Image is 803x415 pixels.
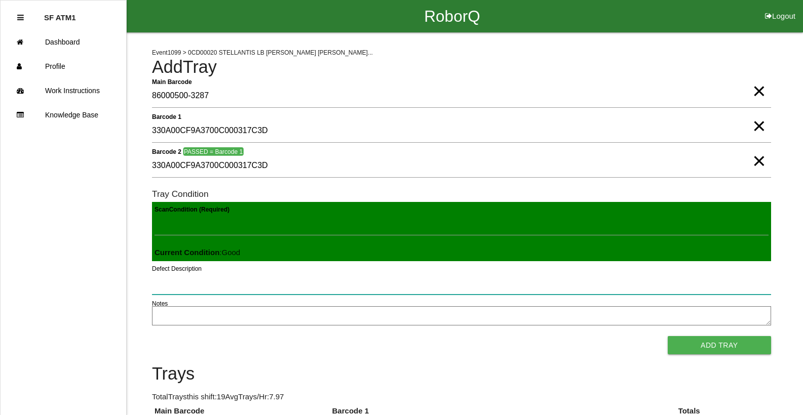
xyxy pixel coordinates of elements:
span: Event 1099 > 0CD00020 STELLANTIS LB [PERSON_NAME] [PERSON_NAME]... [152,49,373,56]
span: Clear Input [752,106,766,126]
h6: Tray Condition [152,189,771,199]
span: : Good [155,248,240,257]
b: Scan Condition (Required) [155,206,230,213]
h4: Trays [152,364,771,384]
a: Work Instructions [1,78,126,103]
button: Add Tray [668,336,771,354]
span: Clear Input [752,71,766,91]
a: Knowledge Base [1,103,126,127]
p: SF ATM1 [44,6,76,22]
span: PASSED = Barcode 1 [183,147,243,156]
a: Dashboard [1,30,126,54]
b: Barcode 1 [152,113,181,120]
div: Close [17,6,24,30]
b: Current Condition [155,248,219,257]
input: Required [152,85,771,108]
label: Notes [152,299,168,308]
p: Total Trays this shift: 19 Avg Trays /Hr: 7.97 [152,391,771,403]
a: Profile [1,54,126,78]
b: Barcode 2 [152,148,181,155]
b: Main Barcode [152,78,192,85]
span: Clear Input [752,141,766,161]
h4: Add Tray [152,58,771,77]
label: Defect Description [152,264,202,273]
